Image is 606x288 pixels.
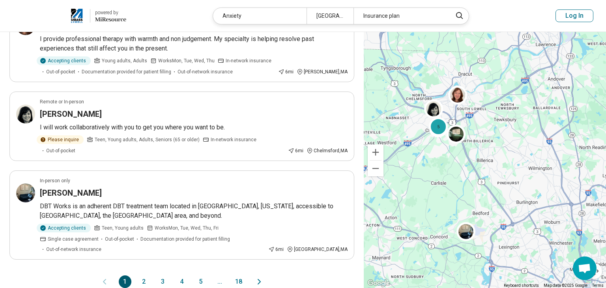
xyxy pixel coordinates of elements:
[37,135,84,144] div: Please inquire
[40,34,348,53] p: I provide professional therapy with warmth and non judgement. My specialty is helping resolve pas...
[13,6,126,25] a: University of Massachusetts, Lowellpowered by
[40,187,102,198] h3: [PERSON_NAME]
[368,144,383,160] button: Zoom in
[307,8,353,24] div: [GEOGRAPHIC_DATA], [GEOGRAPHIC_DATA]
[40,98,84,105] p: Remote or In-person
[297,68,348,75] div: [PERSON_NAME] , MA
[69,6,85,25] img: University of Massachusetts, Lowell
[288,147,303,154] div: 6 mi
[555,9,593,22] button: Log In
[95,9,126,16] div: powered by
[178,68,233,75] span: Out-of-network insurance
[119,275,131,288] button: 1
[157,275,169,288] button: 3
[102,57,147,64] span: Young adults, Adults
[429,117,448,136] div: 5
[544,283,587,288] span: Map data ©2025 Google
[102,224,144,232] span: Teen, Young adults
[287,246,348,253] div: [GEOGRAPHIC_DATA] , MA
[37,56,91,65] div: Accepting clients
[155,224,219,232] span: Works Mon, Tue, Wed, Thu, Fri
[48,236,99,243] span: Single case agreement
[140,236,230,243] span: Documentation provided for patient filling
[307,147,348,154] div: Chelmsford , MA
[158,57,215,64] span: Works Mon, Tue, Wed, Thu
[138,275,150,288] button: 2
[592,283,604,288] a: Terms (opens in new tab)
[95,136,200,143] span: Teen, Young adults, Adults, Seniors (65 or older)
[46,246,101,253] span: Out-of-network insurance
[195,275,207,288] button: 5
[40,123,348,132] p: I will work collaboratively with you to get you where you want to be.
[46,68,75,75] span: Out-of-pocket
[40,177,70,184] p: In-person only
[268,246,284,253] div: 6 mi
[105,236,134,243] span: Out-of-pocket
[232,275,245,288] button: 18
[100,275,109,288] button: Previous page
[254,275,264,288] button: Next page
[573,256,597,280] a: Open chat
[40,202,348,221] p: DBT Works is an adherent DBT treatment team located in [GEOGRAPHIC_DATA], [US_STATE], accessible ...
[226,57,271,64] span: In-network insurance
[213,275,226,288] span: ...
[213,8,307,24] div: Anxiety
[368,161,383,176] button: Zoom out
[46,147,75,154] span: Out-of-pocket
[211,136,256,143] span: In-network insurance
[176,275,188,288] button: 4
[40,108,102,120] h3: [PERSON_NAME]
[278,68,294,75] div: 6 mi
[37,224,91,232] div: Accepting clients
[82,68,171,75] span: Documentation provided for patient filling
[353,8,447,24] div: Insurance plan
